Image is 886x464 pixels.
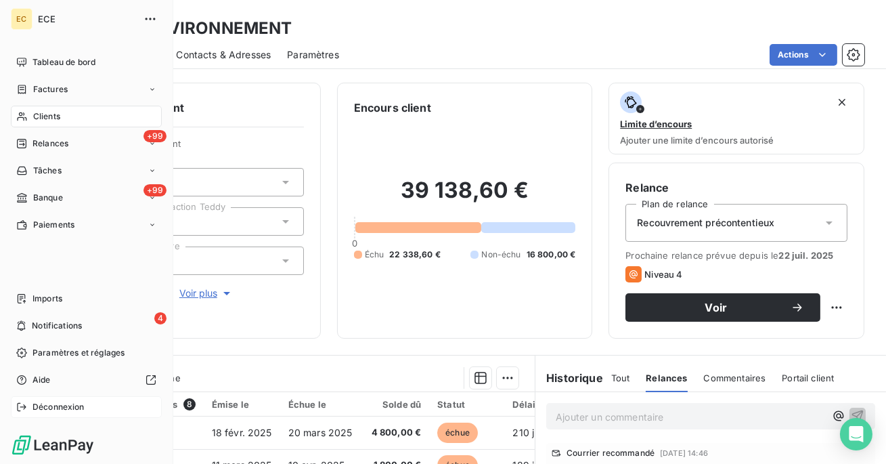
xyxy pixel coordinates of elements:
span: Échu [365,249,384,261]
span: Relances [32,138,68,150]
a: Aide [11,369,162,391]
span: Commentaires [704,373,766,383]
span: Déconnexion [32,401,85,413]
div: Statut [437,399,496,410]
h6: Encours client [354,100,431,116]
span: Paramètres et réglages [32,347,125,359]
h3: RS ENVIRONNEMENT [119,16,292,41]
span: Tâches [33,165,62,177]
span: 4 [154,312,167,324]
span: 210 j [513,427,535,438]
span: Paiements [33,219,74,231]
span: Portail client [782,373,834,383]
span: Factures [33,83,68,96]
span: ECE [38,14,135,24]
button: Actions [770,44,837,66]
img: Logo LeanPay [11,434,95,456]
span: Recouvrement précontentieux [637,216,774,230]
span: Voir [642,302,791,313]
span: +99 [143,130,167,142]
span: 16 800,00 € [527,249,576,261]
span: [DATE] 14:46 [660,449,708,457]
div: Délai [513,399,550,410]
h2: 39 138,60 € [354,177,576,217]
span: Niveau 4 [644,269,682,280]
span: +99 [143,184,167,196]
span: Voir plus [179,287,234,300]
button: Limite d’encoursAjouter une limite d’encours autorisé [608,83,864,154]
span: échue [437,423,478,443]
span: Contacts & Adresses [176,48,271,62]
div: Open Intercom Messenger [840,418,872,450]
span: 8 [183,398,196,410]
h6: Informations client [82,100,304,116]
span: 22 338,60 € [389,249,441,261]
button: Voir [625,293,820,322]
span: Relances [646,373,687,383]
span: Courrier recommandé [567,449,655,457]
span: Paramètres [287,48,339,62]
span: 20 mars 2025 [288,427,353,438]
span: Non-échu [481,249,520,261]
span: Tout [611,373,630,383]
div: Solde dû [368,399,421,410]
span: 18 févr. 2025 [212,427,272,438]
div: Émise le [212,399,272,410]
div: EC [11,8,32,30]
span: Tableau de bord [32,56,95,68]
span: Aide [32,374,51,386]
span: Limite d’encours [620,119,692,129]
span: Banque [33,192,63,204]
span: Imports [32,293,62,305]
button: Voir plus [109,286,304,301]
span: Clients [33,110,60,123]
span: Propriétés Client [109,138,304,157]
span: 0 [352,238,357,249]
span: 22 juil. 2025 [778,250,833,261]
h6: Relance [625,180,847,196]
span: Prochaine relance prévue depuis le [625,250,847,261]
span: Ajouter une limite d’encours autorisé [620,135,774,146]
span: 4 800,00 € [368,426,421,440]
h6: Historique [535,370,603,386]
span: Notifications [32,320,82,332]
div: Échue le [288,399,353,410]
